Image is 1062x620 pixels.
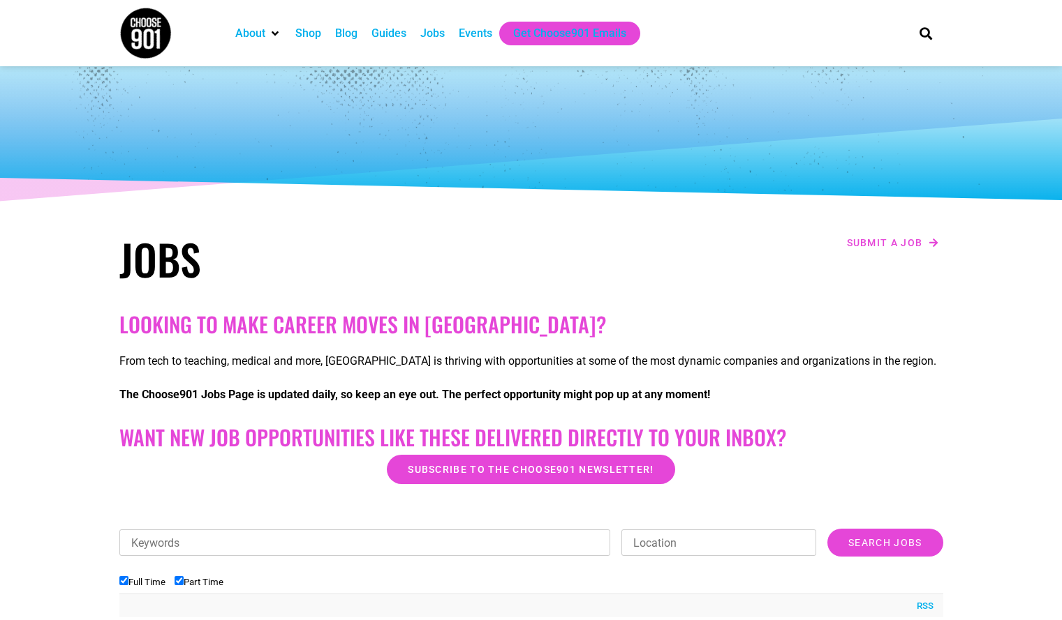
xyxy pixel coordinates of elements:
nav: Main nav [228,22,896,45]
a: Shop [295,25,321,42]
span: Submit a job [847,238,923,248]
div: About [228,22,288,45]
a: RSS [910,599,934,613]
label: Full Time [119,577,165,587]
input: Full Time [119,576,128,585]
h2: Want New Job Opportunities like these Delivered Directly to your Inbox? [119,425,943,450]
a: Jobs [420,25,445,42]
input: Location [621,529,816,556]
input: Search Jobs [827,529,943,557]
a: Blog [335,25,357,42]
a: Guides [371,25,406,42]
input: Keywords [119,529,611,556]
label: Part Time [175,577,223,587]
a: Subscribe to the Choose901 newsletter! [387,455,674,484]
a: About [235,25,265,42]
a: Get Choose901 Emails [513,25,626,42]
p: From tech to teaching, medical and more, [GEOGRAPHIC_DATA] is thriving with opportunities at some... [119,353,943,370]
h2: Looking to make career moves in [GEOGRAPHIC_DATA]? [119,312,943,337]
a: Submit a job [843,234,943,252]
h1: Jobs [119,234,524,284]
div: Search [914,22,937,45]
span: Subscribe to the Choose901 newsletter! [408,464,654,474]
input: Part Time [175,576,184,585]
strong: The Choose901 Jobs Page is updated daily, so keep an eye out. The perfect opportunity might pop u... [119,388,710,401]
a: Events [459,25,492,42]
